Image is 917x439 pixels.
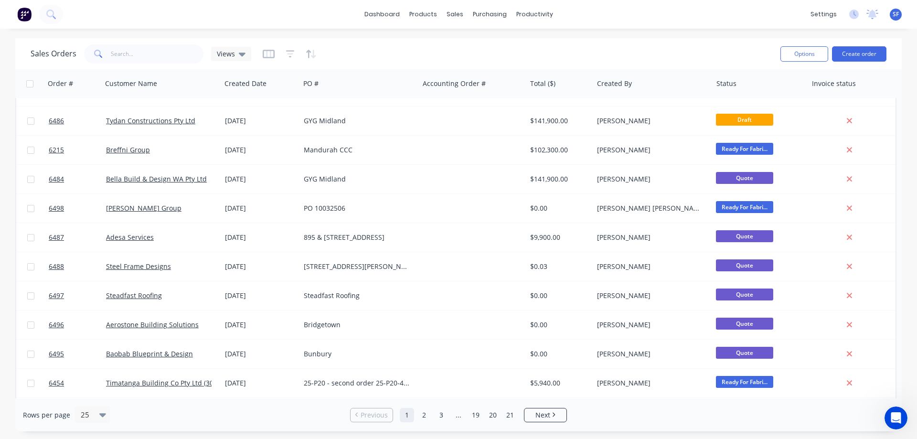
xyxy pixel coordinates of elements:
a: Timatanga Building Co Pty Ltd (30 days EOM) [106,378,249,387]
div: Accounting Order # [423,79,486,88]
a: 6487 [49,223,106,252]
span: Next [535,410,550,420]
span: 6498 [49,203,64,213]
input: Search... [111,44,204,64]
div: $0.00 [530,203,586,213]
span: 6454 [49,378,64,388]
a: Aerostone Building Solutions [106,320,199,329]
div: [PERSON_NAME] [597,233,703,242]
a: Bella Build & Design WA Pty Ltd [106,174,207,183]
ul: Pagination [346,408,571,422]
div: Steadfast Roofing [304,291,409,300]
span: 6215 [49,145,64,155]
div: [DATE] [225,174,296,184]
div: Customer Name [105,79,157,88]
div: Created By [597,79,632,88]
a: 6488 [49,252,106,281]
span: 6486 [49,116,64,126]
div: PO 10032506 [304,203,409,213]
span: 6487 [49,233,64,242]
div: $141,900.00 [530,116,586,126]
span: SF [893,10,899,19]
span: 6497 [49,291,64,300]
div: [PERSON_NAME] [597,145,703,155]
div: $0.00 [530,349,586,359]
span: Ready For Fabri... [716,143,773,155]
a: Baobab Blueprint & Design [106,349,193,358]
a: Previous page [351,410,393,420]
a: Page 21 [503,408,517,422]
div: [DATE] [225,378,296,388]
div: Bunbury [304,349,409,359]
a: 6454 [49,369,106,397]
div: [PERSON_NAME] [597,174,703,184]
span: 6484 [49,174,64,184]
div: Status [716,79,736,88]
div: $102,300.00 [530,145,586,155]
span: Draft [716,114,773,126]
div: 25-P20 - second order 25-P20-492 [304,378,409,388]
div: Invoice status [812,79,856,88]
a: Page 20 [486,408,500,422]
div: [PERSON_NAME] [597,378,703,388]
div: PO # [303,79,319,88]
a: [PERSON_NAME] Group [106,203,181,213]
div: Bridgetown [304,320,409,330]
a: Next page [524,410,566,420]
a: 6498 [49,194,106,223]
span: 6496 [49,320,64,330]
div: $141,900.00 [530,174,586,184]
button: Create order [832,46,886,62]
div: 895 & [STREET_ADDRESS] [304,233,409,242]
div: Order # [48,79,73,88]
a: 6486 [49,107,106,135]
a: 6496 [49,311,106,339]
div: [PERSON_NAME] [597,291,703,300]
div: [PERSON_NAME] [597,262,703,271]
div: [DATE] [225,349,296,359]
a: Page 19 [469,408,483,422]
a: 6484 [49,165,106,193]
div: $9,900.00 [530,233,586,242]
div: Created Date [224,79,267,88]
button: Options [780,46,828,62]
iframe: Intercom live chat [885,407,907,429]
span: Quote [716,347,773,359]
span: 6488 [49,262,64,271]
div: sales [442,7,468,21]
div: [PERSON_NAME] [597,349,703,359]
span: Quote [716,289,773,300]
div: $0.00 [530,320,586,330]
a: Steel Frame Designs [106,262,171,271]
span: Ready For Fabri... [716,201,773,213]
span: 6495 [49,349,64,359]
div: [PERSON_NAME] [PERSON_NAME] [597,203,703,213]
a: Tydan Constructions Pty Ltd [106,116,195,125]
div: Mandurah CCC [304,145,409,155]
a: Breffni Group [106,145,150,154]
span: Rows per page [23,410,70,420]
span: Ready For Fabri... [716,376,773,388]
a: Page 1 is your current page [400,408,414,422]
div: productivity [512,7,558,21]
div: [DATE] [225,203,296,213]
span: Quote [716,230,773,242]
a: 6494 [49,398,106,427]
div: settings [806,7,842,21]
div: [PERSON_NAME] [597,320,703,330]
img: Factory [17,7,32,21]
a: Adesa Services [106,233,154,242]
div: $0.03 [530,262,586,271]
a: Page 2 [417,408,431,422]
div: [STREET_ADDRESS][PERSON_NAME] [304,262,409,271]
div: [DATE] [225,116,296,126]
div: $5,940.00 [530,378,586,388]
h1: Sales Orders [31,49,76,58]
div: [DATE] [225,291,296,300]
span: Quote [716,172,773,184]
div: [DATE] [225,320,296,330]
span: Views [217,49,235,59]
div: $0.00 [530,291,586,300]
div: Total ($) [530,79,555,88]
span: Quote [716,318,773,330]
